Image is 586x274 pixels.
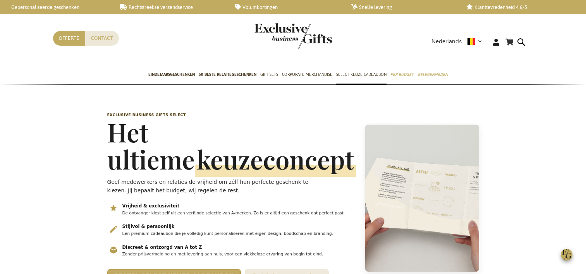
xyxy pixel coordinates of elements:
[122,203,355,209] h3: Vrijheid & exclusiviteit
[122,251,355,257] p: Zonder prijsvermelding en met levering aan huis, voor een vlekkeloze ervaring van begin tot eind.
[365,125,479,272] img: Select geschenkconcept – medewerkers kiezen hun eigen cadeauvoucher
[85,31,119,46] a: Contact
[120,4,223,10] a: Rechtstreekse verzendservice
[260,70,278,79] span: Gift Sets
[431,37,462,46] span: Nederlands
[390,70,414,79] span: Per Budget
[122,245,355,251] h3: Discreet & ontzorgd van A tot Z
[107,178,328,195] p: Geef medewerkers en relaties de vrijheid om zélf hun perfecte geschenk te kiezen. Jij bepaalt het...
[195,142,356,177] span: keuzeconcept
[122,231,355,237] p: Een premium cadeaubon die je volledig kunt personaliseren met eigen design, boodschap en branding.
[122,210,355,216] p: De ontvanger kiest zelf uit een verfijnde selectie van A-merken. Zo is er altijd een geschenk dat...
[122,224,355,230] h3: Stijlvol & persoonlijk
[107,202,356,262] ul: Belangrijkste voordelen
[336,70,387,79] span: Select Keuze Cadeaubon
[107,112,356,118] p: Exclusive Business Gifts Select
[107,118,356,173] h1: Het ultieme
[235,4,339,10] a: Volumkortingen
[282,70,332,79] span: Corporate Merchandise
[431,37,487,46] div: Nederlands
[4,4,107,10] a: Gepersonaliseerde geschenken
[418,70,448,79] span: Gelegenheden
[254,23,332,49] img: Exclusive Business gifts logo
[148,70,195,79] span: Eindejaarsgeschenken
[351,4,454,10] a: Snelle levering
[53,31,85,46] a: Offerte
[199,70,256,79] span: 50 beste relatiegeschenken
[254,23,293,49] a: store logo
[466,4,570,10] a: Klanttevredenheid 4,6/5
